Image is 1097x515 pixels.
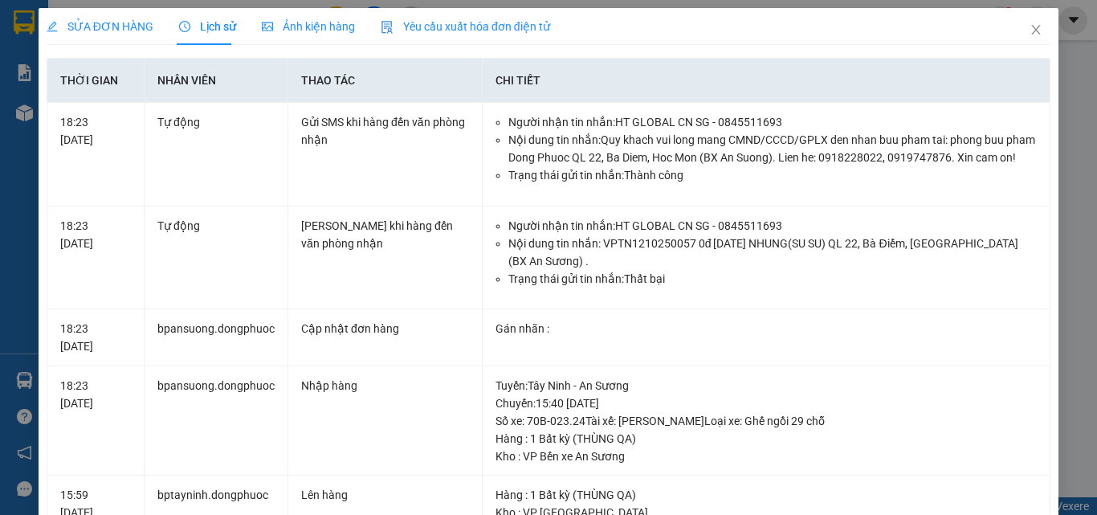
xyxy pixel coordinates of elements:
[1030,23,1042,36] span: close
[47,20,153,33] span: SỬA ĐƠN HÀNG
[262,20,355,33] span: Ảnh kiện hàng
[483,59,1051,103] th: Chi tiết
[60,113,131,149] div: 18:23 [DATE]
[301,217,469,252] div: [PERSON_NAME] khi hàng đến văn phòng nhận
[508,270,1038,288] li: Trạng thái gửi tin nhắn: Thất bại
[60,377,131,412] div: 18:23 [DATE]
[381,21,394,34] img: icon
[47,59,145,103] th: Thời gian
[495,486,1038,504] div: Hàng : 1 Bất kỳ (THÙNG QA)
[508,217,1038,235] li: Người nhận tin nhắn: HT GLOBAL CN SG - 0845511693
[262,21,273,32] span: picture
[495,430,1038,448] div: Hàng : 1 Bất kỳ (THÙNG QA)
[495,320,1038,337] div: Gán nhãn :
[508,131,1038,166] li: Nội dung tin nhắn: Quy khach vui long mang CMND/CCCD/GPLX den nhan buu pham tai: phong buu pham D...
[145,309,288,366] td: bpansuong.dongphuoc
[301,320,469,337] div: Cập nhật đơn hàng
[145,366,288,476] td: bpansuong.dongphuoc
[508,113,1038,131] li: Người nhận tin nhắn: HT GLOBAL CN SG - 0845511693
[381,20,550,33] span: Yêu cầu xuất hóa đơn điện tử
[145,103,288,206] td: Tự động
[301,486,469,504] div: Lên hàng
[301,377,469,394] div: Nhập hàng
[179,20,236,33] span: Lịch sử
[179,21,190,32] span: clock-circle
[508,235,1038,270] li: Nội dung tin nhắn: VPTN1210250057 0đ [DATE] NHUNG(SU SU) QL 22, Bà Điểm, [GEOGRAPHIC_DATA] (BX An...
[47,21,58,32] span: edit
[145,59,288,103] th: Nhân viên
[60,217,131,252] div: 18:23 [DATE]
[288,59,483,103] th: Thao tác
[301,113,469,149] div: Gửi SMS khi hàng đến văn phòng nhận
[1013,8,1058,53] button: Close
[495,448,1038,465] div: Kho : VP Bến xe An Sương
[145,206,288,310] td: Tự động
[495,377,1038,430] div: Tuyến : Tây Ninh - An Sương Chuyến: 15:40 [DATE] Số xe: 70B-023.24 Tài xế: [PERSON_NAME] Loại xe:...
[508,166,1038,184] li: Trạng thái gửi tin nhắn: Thành công
[60,320,131,355] div: 18:23 [DATE]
